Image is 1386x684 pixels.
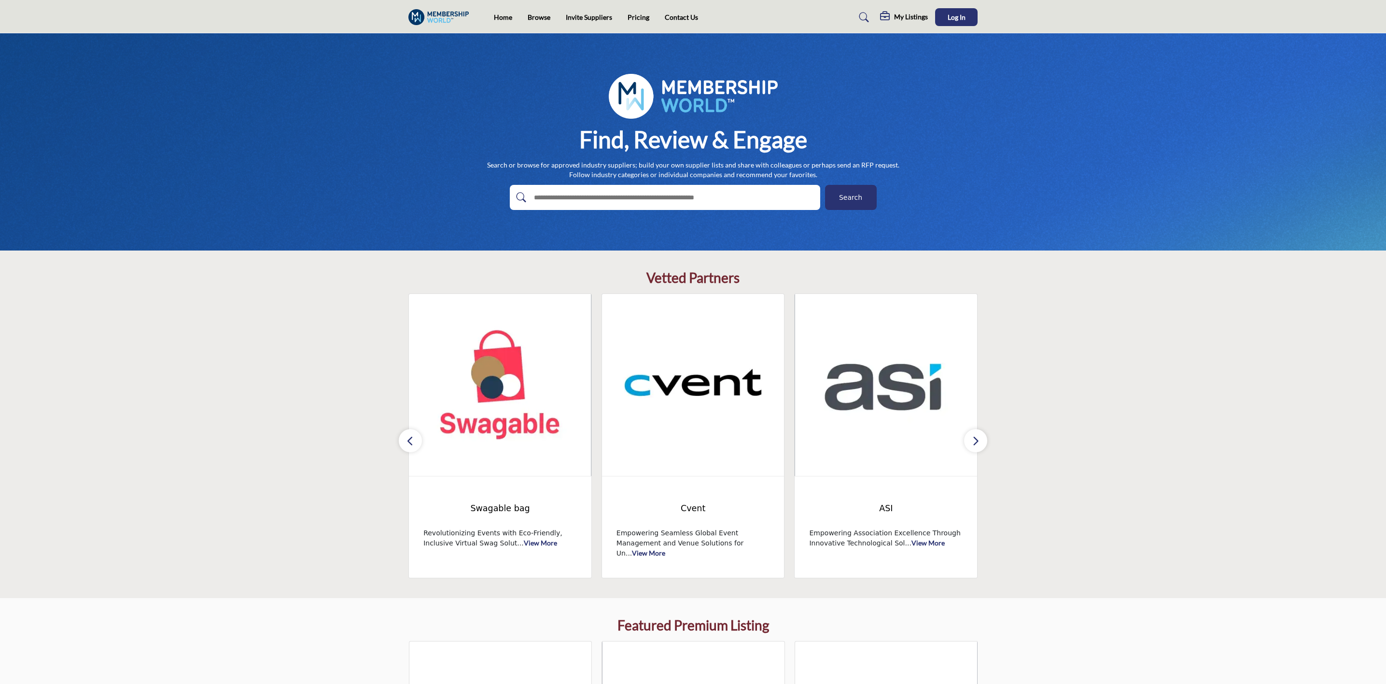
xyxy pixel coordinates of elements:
[566,13,612,21] a: Invite Suppliers
[839,193,862,203] span: Search
[632,549,665,557] a: View More
[628,13,649,21] a: Pricing
[809,502,963,515] span: ASI
[809,496,963,521] a: ASI
[409,294,591,476] img: Swagable bag
[616,496,770,521] a: Cvent
[423,496,577,521] a: Swagable bag
[809,528,963,548] p: Empowering Association Excellence Through Innovative Technological Sol...
[616,528,770,558] p: Empowering Seamless Global Event Management and Venue Solutions for Un...
[880,12,928,23] div: My Listings
[579,125,807,154] h1: Find, Review & Engage
[948,13,966,21] span: Log In
[494,13,512,21] a: Home
[423,528,577,548] p: Revolutionizing Events with Eco-Friendly, Inclusive Virtual Swag Solut...
[423,502,577,515] span: Swagable bag
[935,8,978,26] button: Log In
[894,13,928,21] h5: My Listings
[528,13,550,21] a: Browse
[795,294,977,476] img: ASI
[665,13,698,21] a: Contact Us
[617,617,769,634] h2: Featured Premium Listing
[487,160,899,179] p: Search or browse for approved industry suppliers; build your own supplier lists and share with co...
[646,270,740,286] h2: Vetted Partners
[850,10,875,25] a: Search
[616,502,770,515] span: Cvent
[911,539,945,547] a: View More
[602,294,784,476] img: Cvent
[609,74,778,119] img: image
[825,185,877,210] button: Search
[524,539,557,547] a: View More
[408,9,474,25] img: Site Logo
